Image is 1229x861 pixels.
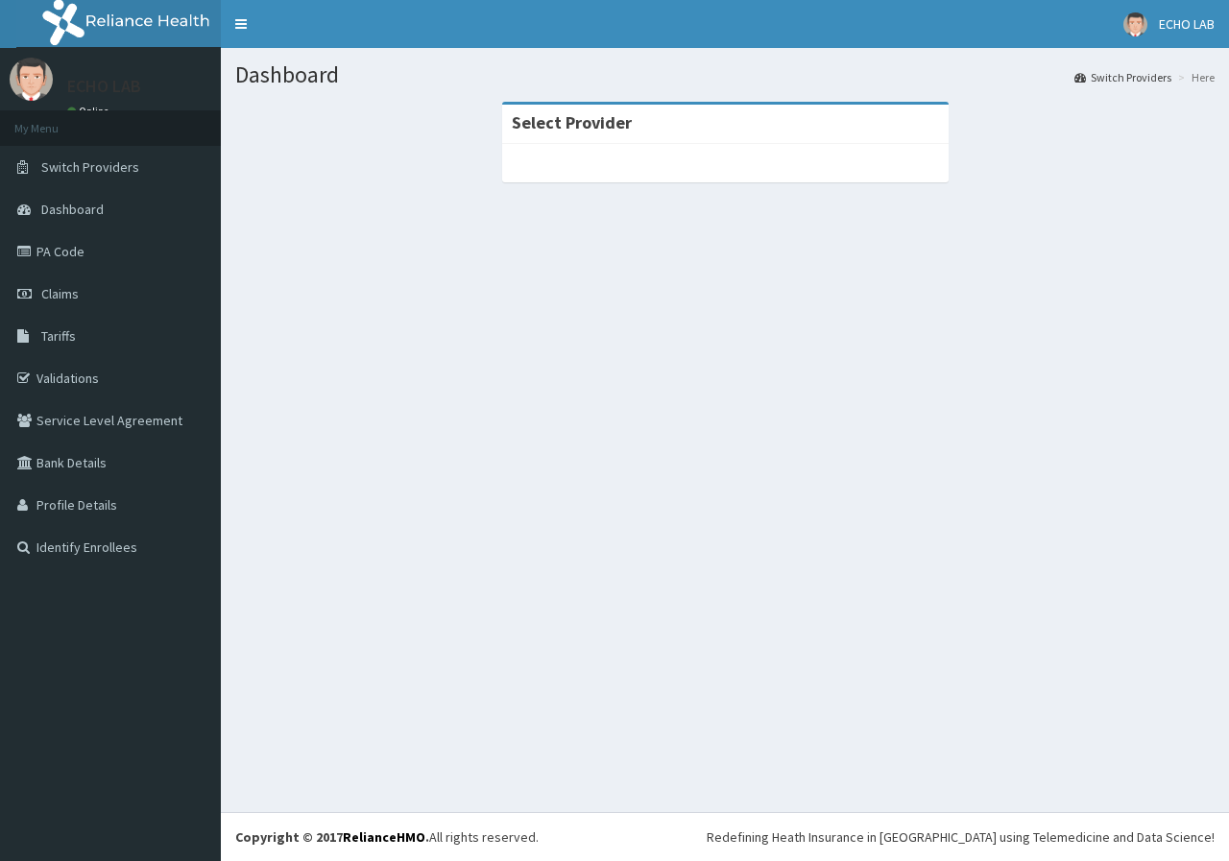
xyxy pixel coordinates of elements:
strong: Copyright © 2017 . [235,828,429,846]
div: Redefining Heath Insurance in [GEOGRAPHIC_DATA] using Telemedicine and Data Science! [707,827,1215,847]
a: Switch Providers [1074,69,1171,85]
span: Tariffs [41,327,76,345]
span: Dashboard [41,201,104,218]
strong: Select Provider [512,111,632,133]
span: ECHO LAB [1159,15,1215,33]
p: ECHO LAB [67,78,141,95]
li: Here [1173,69,1215,85]
a: Online [67,105,113,118]
img: User Image [10,58,53,101]
span: Switch Providers [41,158,139,176]
a: RelianceHMO [343,828,425,846]
h1: Dashboard [235,62,1215,87]
footer: All rights reserved. [221,812,1229,861]
img: User Image [1123,12,1147,36]
span: Claims [41,285,79,302]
